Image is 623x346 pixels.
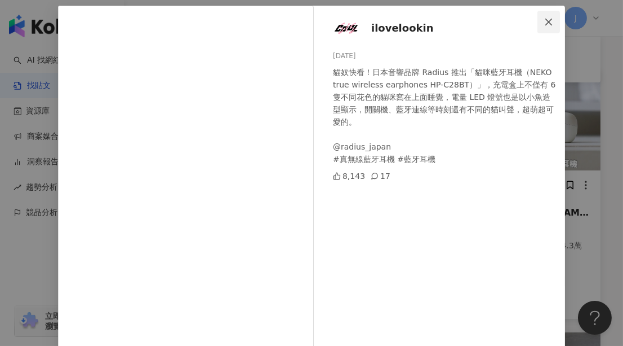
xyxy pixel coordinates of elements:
[333,66,556,165] div: 貓奴快看！日本音響品牌 Radius 推出「貓咪藍牙耳機（NEKO true wireless earphones HP-C28BT）」，充電盒上不僅有 6 隻不同花色的貓咪窩在上面睡覺，電量 ...
[544,17,553,27] span: close
[333,170,365,182] div: 8,143
[333,15,540,42] a: KOL Avatarilovelookin
[371,20,434,36] span: ilovelookin
[333,51,556,62] div: [DATE]
[333,15,360,42] img: KOL Avatar
[537,11,560,33] button: Close
[371,170,390,182] div: 17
